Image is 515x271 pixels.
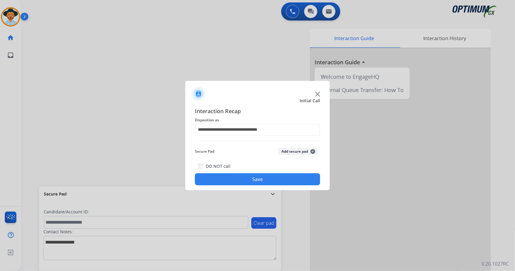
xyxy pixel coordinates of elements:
span: Disposition as [195,116,320,124]
button: Add secure pad+ [278,148,319,155]
button: Save [195,173,320,185]
img: contactIcon [191,87,206,101]
label: DO NOT call [206,163,230,169]
span: Initial Call [300,98,320,104]
p: 0.20.1027RC [482,260,509,267]
span: Secure Pad [195,148,214,155]
span: Interaction Recap [195,107,320,116]
span: + [310,149,315,154]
